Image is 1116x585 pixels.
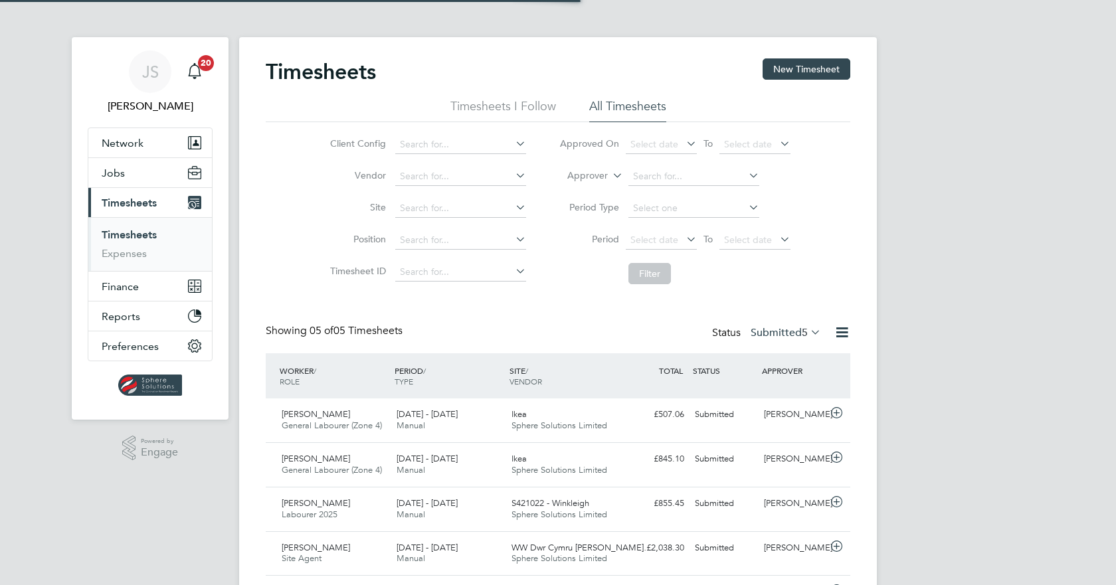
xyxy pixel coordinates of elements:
[88,331,212,361] button: Preferences
[326,201,386,213] label: Site
[102,340,159,353] span: Preferences
[724,234,772,246] span: Select date
[102,247,147,260] a: Expenses
[511,542,652,553] span: WW Dwr Cymru [PERSON_NAME]…
[72,37,229,420] nav: Main navigation
[326,265,386,277] label: Timesheet ID
[122,436,179,461] a: Powered byEngage
[724,138,772,150] span: Select date
[525,365,528,376] span: /
[310,324,403,337] span: 05 Timesheets
[397,542,458,553] span: [DATE] - [DATE]
[690,537,759,559] div: Submitted
[559,137,619,149] label: Approved On
[282,420,382,431] span: General Labourer (Zone 4)
[511,453,527,464] span: Ikea
[759,537,828,559] div: [PERSON_NAME]
[397,464,425,475] span: Manual
[397,453,458,464] span: [DATE] - [DATE]
[102,228,157,241] a: Timesheets
[397,408,458,420] span: [DATE] - [DATE]
[395,199,526,218] input: Search for...
[759,493,828,515] div: [PERSON_NAME]
[620,493,690,515] div: £855.45
[282,408,350,420] span: [PERSON_NAME]
[88,272,212,301] button: Finance
[395,376,413,386] span: TYPE
[282,509,337,520] span: Labourer 2025
[511,408,527,420] span: Ikea
[88,98,213,114] span: Jack Spencer
[659,365,683,376] span: TOTAL
[559,201,619,213] label: Period Type
[118,375,183,396] img: spheresolutions-logo-retina.png
[282,453,350,464] span: [PERSON_NAME]
[326,137,386,149] label: Client Config
[397,509,425,520] span: Manual
[282,552,322,564] span: Site Agent
[511,497,589,509] span: S421022 - Winkleigh
[88,188,212,217] button: Timesheets
[423,365,426,376] span: /
[102,167,125,179] span: Jobs
[88,128,212,157] button: Network
[88,301,212,331] button: Reports
[314,365,316,376] span: /
[630,234,678,246] span: Select date
[395,231,526,250] input: Search for...
[395,167,526,186] input: Search for...
[699,230,717,248] span: To
[310,324,333,337] span: 05 of
[511,420,607,431] span: Sphere Solutions Limited
[759,404,828,426] div: [PERSON_NAME]
[88,217,212,271] div: Timesheets
[142,63,159,80] span: JS
[395,135,526,154] input: Search for...
[712,324,824,343] div: Status
[690,404,759,426] div: Submitted
[391,359,506,393] div: PERIOD
[282,497,350,509] span: [PERSON_NAME]
[559,233,619,245] label: Period
[511,509,607,520] span: Sphere Solutions Limited
[88,375,213,396] a: Go to home page
[690,493,759,515] div: Submitted
[759,448,828,470] div: [PERSON_NAME]
[88,50,213,114] a: JS[PERSON_NAME]
[690,448,759,470] div: Submitted
[628,199,759,218] input: Select one
[266,324,405,338] div: Showing
[690,359,759,382] div: STATUS
[511,464,607,475] span: Sphere Solutions Limited
[620,404,690,426] div: £507.06
[266,58,376,85] h2: Timesheets
[759,359,828,382] div: APPROVER
[88,158,212,187] button: Jobs
[326,169,386,181] label: Vendor
[751,326,821,339] label: Submitted
[395,263,526,282] input: Search for...
[276,359,391,393] div: WORKER
[282,542,350,553] span: [PERSON_NAME]
[141,436,178,447] span: Powered by
[802,326,808,339] span: 5
[628,167,759,186] input: Search for...
[397,497,458,509] span: [DATE] - [DATE]
[282,464,382,475] span: General Labourer (Zone 4)
[102,137,143,149] span: Network
[763,58,850,80] button: New Timesheet
[510,376,542,386] span: VENDOR
[511,552,607,564] span: Sphere Solutions Limited
[141,447,178,458] span: Engage
[397,420,425,431] span: Manual
[450,98,556,122] li: Timesheets I Follow
[699,135,717,152] span: To
[326,233,386,245] label: Position
[102,310,140,323] span: Reports
[630,138,678,150] span: Select date
[102,197,157,209] span: Timesheets
[620,537,690,559] div: £2,038.30
[628,263,671,284] button: Filter
[548,169,608,183] label: Approver
[198,55,214,71] span: 20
